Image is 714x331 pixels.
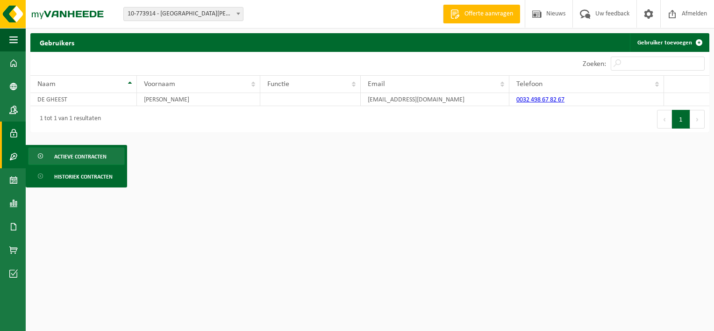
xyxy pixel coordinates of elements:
[144,80,175,88] span: Voornaam
[516,80,543,88] span: Telefoon
[37,80,56,88] span: Naam
[137,93,260,106] td: [PERSON_NAME]
[443,5,520,23] a: Offerte aanvragen
[28,167,125,185] a: Historiek contracten
[672,110,690,129] button: 1
[657,110,672,129] button: Previous
[54,148,107,165] span: Actieve contracten
[54,168,113,186] span: Historiek contracten
[267,80,289,88] span: Functie
[361,93,509,106] td: [EMAIL_ADDRESS][DOMAIN_NAME]
[123,7,243,21] span: 10-773914 - TRAFIROAD - NAZARETH
[30,93,137,106] td: DE GHEEST
[462,9,515,19] span: Offerte aanvragen
[368,80,385,88] span: Email
[124,7,243,21] span: 10-773914 - TRAFIROAD - NAZARETH
[630,33,708,52] a: Gebruiker toevoegen
[690,110,705,129] button: Next
[583,60,606,68] label: Zoeken:
[28,147,125,165] a: Actieve contracten
[30,33,84,51] h2: Gebruikers
[35,111,101,128] div: 1 tot 1 van 1 resultaten
[516,96,564,103] a: 0032 498 67 82 67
